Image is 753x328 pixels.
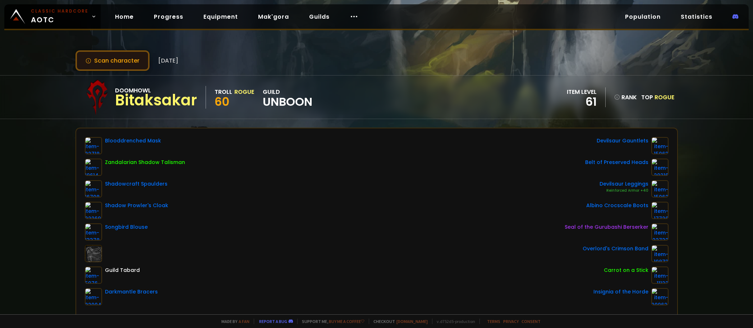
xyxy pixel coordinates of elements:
[651,202,669,219] img: item-17728
[105,266,140,274] div: Guild Tabard
[487,319,500,324] a: Terms
[651,288,669,305] img: item-209622
[567,87,597,96] div: item level
[604,266,648,274] div: Carrot on a Stick
[239,319,249,324] a: a fan
[614,93,637,102] div: rank
[651,266,669,284] img: item-11122
[215,87,232,96] div: Troll
[85,288,102,305] img: item-22004
[215,94,229,110] span: 60
[31,8,88,14] small: Classic Hardcore
[75,50,150,71] button: Scan character
[585,159,648,166] div: Belt of Preserved Heads
[234,87,254,96] div: Rogue
[259,319,287,324] a: Report a bug
[115,95,197,106] div: Bitaksakar
[105,180,167,188] div: Shadowcraft Spaulders
[31,8,88,25] span: AOTC
[600,188,648,193] div: Reinforced Armor +40
[85,180,102,197] img: item-16708
[651,137,669,154] img: item-15063
[522,319,541,324] a: Consent
[85,137,102,154] img: item-22718
[109,9,139,24] a: Home
[586,202,648,209] div: Albino Crocscale Boots
[105,288,158,296] div: Darkmantle Bracers
[105,223,148,231] div: Songbird Blouse
[263,96,312,107] span: Unboon
[105,202,168,209] div: Shadow Prowler's Cloak
[297,319,364,324] span: Support me,
[396,319,428,324] a: [DOMAIN_NAME]
[651,245,669,262] img: item-19873
[597,137,648,145] div: Devilsaur Gauntlets
[567,96,597,107] div: 61
[4,4,101,29] a: Classic HardcoreAOTC
[85,266,102,284] img: item-5976
[641,93,674,102] div: Top
[583,245,648,252] div: Overlord's Crimson Band
[252,9,295,24] a: Mak'gora
[651,159,669,176] img: item-20216
[619,9,666,24] a: Population
[655,93,674,101] span: Rogue
[105,159,185,166] div: Zandalarian Shadow Talisman
[148,9,189,24] a: Progress
[600,180,648,188] div: Devilsaur Leggings
[217,319,249,324] span: Made by
[651,223,669,241] img: item-22722
[105,137,161,145] div: Blooddrenched Mask
[85,159,102,176] img: item-19614
[85,202,102,219] img: item-22269
[303,9,335,24] a: Guilds
[198,9,244,24] a: Equipment
[432,319,475,324] span: v. d752d5 - production
[158,56,178,65] span: [DATE]
[115,86,197,95] div: Doomhowl
[263,87,312,107] div: guild
[593,288,648,296] div: Insignia of the Horde
[329,319,364,324] a: Buy me a coffee
[565,223,648,231] div: Seal of the Gurubashi Berserker
[503,319,519,324] a: Privacy
[675,9,718,24] a: Statistics
[369,319,428,324] span: Checkout
[651,180,669,197] img: item-15062
[85,223,102,241] img: item-13378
